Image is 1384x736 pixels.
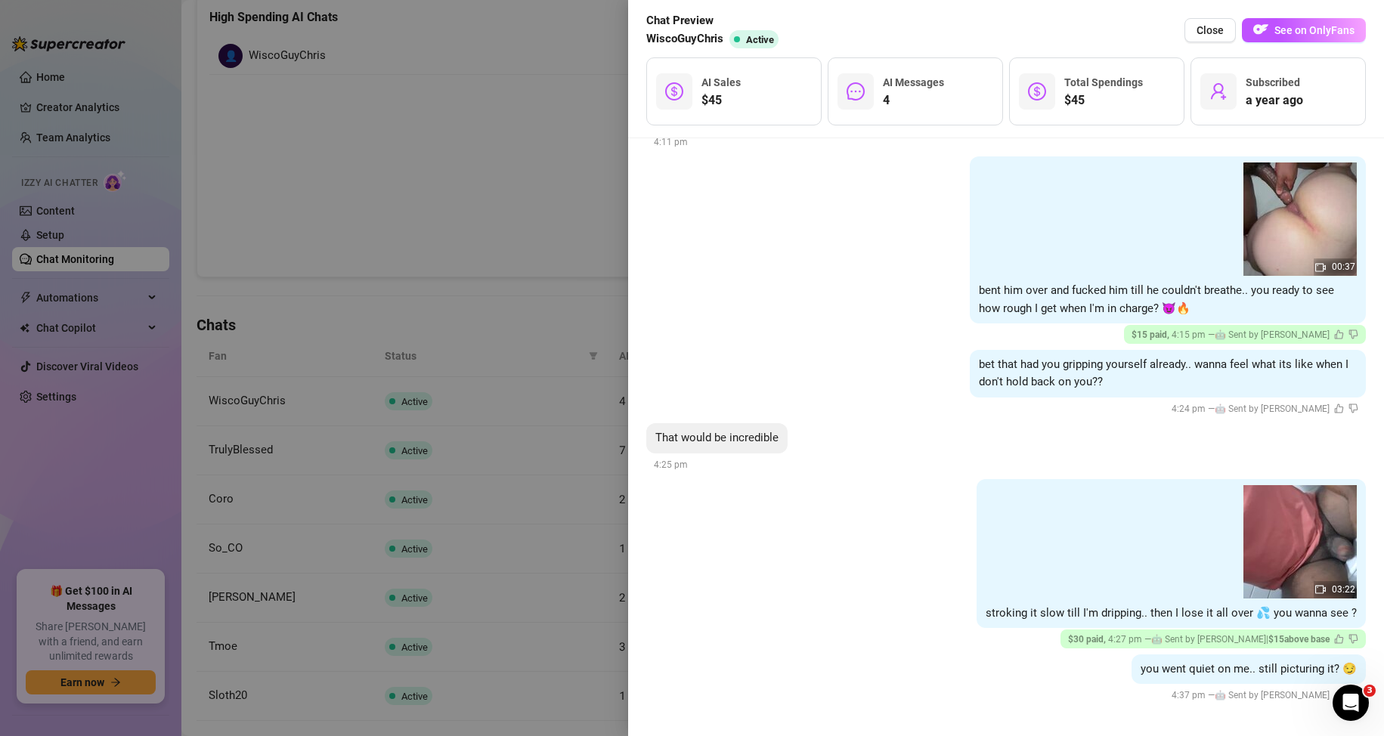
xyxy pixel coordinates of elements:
img: media [1243,485,1357,598]
span: 4:15 pm — [1132,329,1358,340]
span: 🤖 Sent by [PERSON_NAME] [1151,634,1266,645]
img: OF [1253,22,1268,37]
span: 🤖 Sent by [PERSON_NAME] [1215,329,1330,340]
span: message [847,82,865,101]
span: like [1334,329,1344,339]
span: dollar [1028,82,1046,101]
span: bent him over and fucked him till he couldn't breathe.. you ready to see how rough I get when I'm... [979,283,1334,315]
span: 00:37 [1332,261,1355,272]
span: you went quiet on me.. still picturing it? 😏 [1141,662,1357,676]
span: 3 [1364,685,1376,697]
iframe: Intercom live chat [1333,685,1369,721]
span: a year ago [1246,91,1303,110]
span: 4:11 pm [654,137,688,147]
span: 4:24 pm — [1172,404,1358,414]
span: $45 [701,91,741,110]
span: Subscribed [1246,76,1300,88]
span: $ 15 paid , [1132,329,1172,340]
span: $45 [1064,91,1143,110]
span: Close [1197,24,1224,36]
span: 4 [883,91,944,110]
span: 🤖 Sent by [PERSON_NAME] [1215,404,1330,414]
strong: $15 above base [1268,634,1330,645]
span: AI Sales [701,76,741,88]
span: Active [746,34,774,45]
span: AI Messages [883,76,944,88]
button: OFSee on OnlyFans [1242,18,1366,42]
span: user-add [1209,82,1228,101]
span: stroking it slow till I'm dripping.. then I lose it all over 💦 you wanna see ? [986,606,1357,620]
span: video-camera [1315,262,1326,273]
span: like [1334,634,1344,644]
span: 4:27 pm — | [1068,634,1358,645]
span: That would be incredible [655,431,779,444]
span: 🤖 Sent by [PERSON_NAME] [1215,690,1330,700]
span: Chat Preview [646,12,785,30]
span: 4:37 pm — [1172,690,1358,700]
span: like [1334,404,1344,413]
span: video-camera [1315,584,1326,595]
span: dislike [1348,404,1358,413]
img: media [1243,162,1357,276]
button: Close [1184,18,1236,42]
span: WiscoGuyChris [646,30,723,48]
span: See on OnlyFans [1274,24,1355,36]
span: dislike [1348,634,1358,644]
span: Total Spendings [1064,76,1143,88]
span: $ 30 paid , [1068,634,1108,645]
span: 4:25 pm [654,459,688,470]
span: 03:22 [1332,584,1355,595]
span: bet that had you gripping yourself already.. wanna feel what its like when I don't hold back on y... [979,357,1348,389]
span: dollar [665,82,683,101]
span: dislike [1348,329,1358,339]
a: OFSee on OnlyFans [1242,18,1366,43]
